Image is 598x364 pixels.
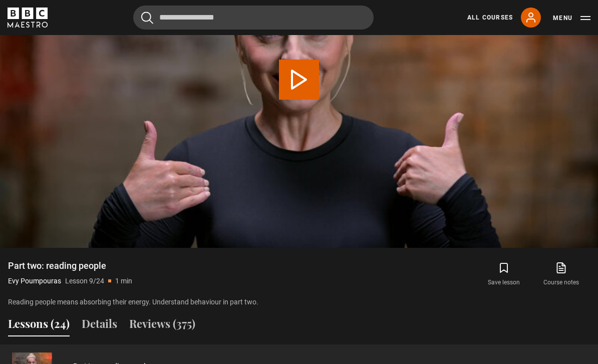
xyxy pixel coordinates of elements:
input: Search [133,6,374,30]
p: Reading people means absorbing their energy. Understand behaviour in part two. [8,297,590,307]
p: 1 min [115,276,132,286]
button: Details [82,315,117,336]
button: Submit the search query [141,12,153,24]
button: Reviews (375) [129,315,195,336]
button: Lessons (24) [8,315,70,336]
button: Play Lesson Part two: reading people [279,60,319,100]
h1: Part two: reading people [8,260,132,272]
a: Course notes [533,260,590,289]
a: All Courses [467,13,513,22]
button: Save lesson [475,260,532,289]
button: Toggle navigation [553,13,590,23]
p: Lesson 9/24 [65,276,104,286]
svg: BBC Maestro [8,8,48,28]
p: Evy Poumpouras [8,276,61,286]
